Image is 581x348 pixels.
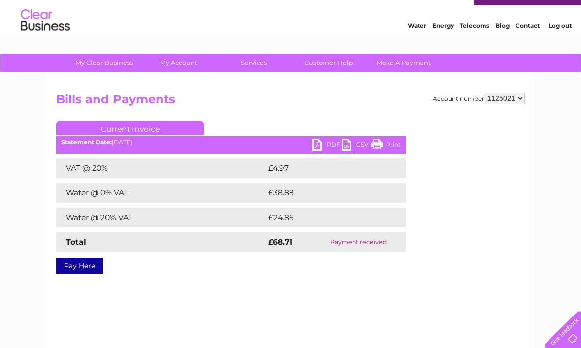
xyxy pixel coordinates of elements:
[342,139,371,153] a: CSV
[432,42,454,49] a: Energy
[288,54,369,72] a: Customer Help
[408,42,426,49] a: Water
[549,42,572,49] a: Log out
[56,183,266,203] td: Water @ 0% VAT
[66,237,86,247] strong: Total
[311,232,406,252] td: Payment received
[268,237,292,247] strong: £68.71
[266,158,383,178] td: £4.97
[266,208,387,227] td: £24.86
[433,93,525,104] div: Account number
[56,121,204,135] a: Current Invoice
[266,183,387,203] td: £38.88
[363,54,444,72] a: Make A Payment
[64,54,145,72] a: My Clear Business
[138,54,220,72] a: My Account
[395,5,463,17] a: 0333 014 3131
[516,42,540,49] a: Contact
[56,208,266,227] td: Water @ 20% VAT
[56,158,266,178] td: VAT @ 20%
[59,5,524,48] div: Clear Business is a trading name of Verastar Limited (registered in [GEOGRAPHIC_DATA] No. 3667643...
[61,138,112,146] b: Statement Date:
[56,258,103,274] a: Pay Here
[371,139,401,153] a: Print
[312,139,342,153] a: PDF
[460,42,489,49] a: Telecoms
[20,26,70,56] img: logo.png
[56,93,525,111] h2: Bills and Payments
[213,54,294,72] a: Services
[56,139,406,146] div: [DATE]
[495,42,510,49] a: Blog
